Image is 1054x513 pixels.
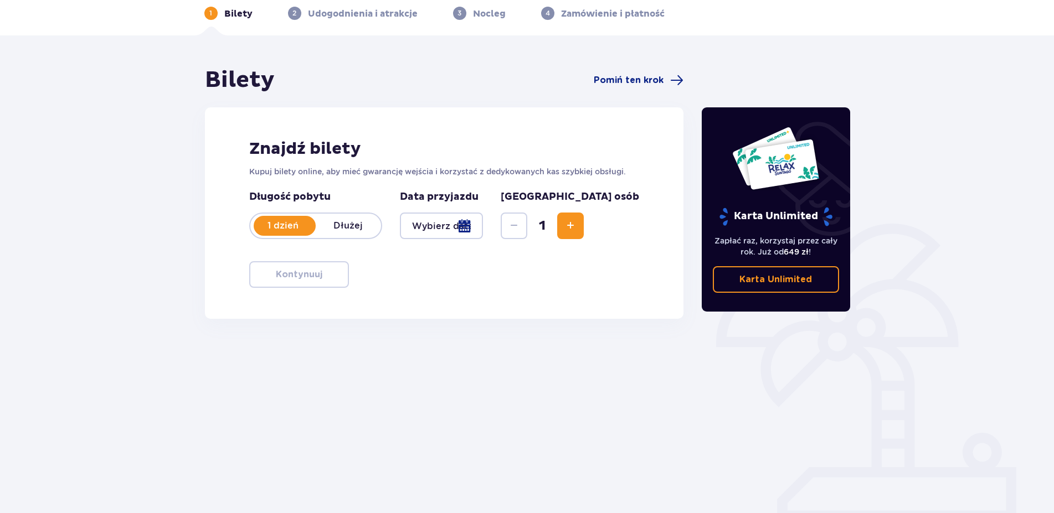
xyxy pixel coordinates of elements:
[501,190,639,204] p: [GEOGRAPHIC_DATA] osób
[713,266,839,293] a: Karta Unlimited
[205,66,275,94] h1: Bilety
[739,273,812,286] p: Karta Unlimited
[249,190,382,204] p: Długość pobytu
[249,166,640,177] p: Kupuj bilety online, aby mieć gwarancję wejścia i korzystać z dedykowanych kas szybkiej obsługi.
[501,213,527,239] button: Decrease
[400,190,479,204] p: Data przyjazdu
[473,8,506,20] p: Nocleg
[292,8,296,18] p: 2
[784,247,809,256] span: 649 zł
[561,8,665,20] p: Zamówienie i płatność
[718,207,834,226] p: Karta Unlimited
[249,261,349,288] button: Kontynuuj
[316,220,381,232] p: Dłużej
[594,74,683,87] a: Pomiń ten krok
[276,268,322,281] p: Kontynuuj
[713,235,839,257] p: Zapłać raz, korzystaj przez cały rok. Już od !
[557,213,584,239] button: Increase
[529,217,555,234] span: 1
[209,8,212,18] p: 1
[250,220,316,232] p: 1 dzień
[457,8,461,18] p: 3
[546,8,550,18] p: 4
[224,8,253,20] p: Bilety
[249,138,640,159] h2: Znajdź bilety
[594,74,664,86] span: Pomiń ten krok
[308,8,418,20] p: Udogodnienia i atrakcje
